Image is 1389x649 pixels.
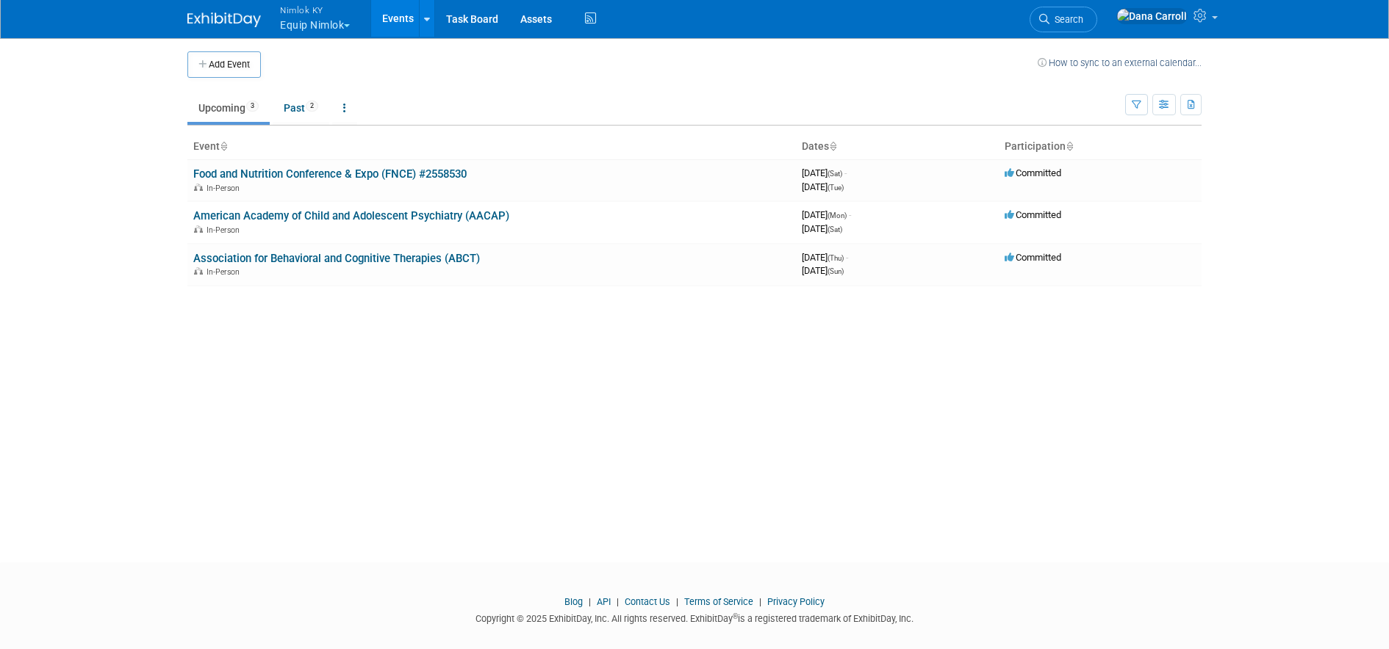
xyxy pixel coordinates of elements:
[193,209,509,222] a: American Academy of Child and Adolescent Psychiatry (AACAP)
[828,211,847,220] span: (Mon)
[802,265,844,276] span: [DATE]
[207,267,244,277] span: In-Person
[564,596,583,607] a: Blog
[273,94,329,122] a: Past2
[280,2,350,18] span: Nimlok KY
[796,134,999,159] th: Dates
[207,225,244,235] span: In-Person
[999,134,1202,159] th: Participation
[193,167,467,181] a: Food and Nutrition Conference & Expo (FNCE) #2558530
[207,184,244,193] span: In-Person
[597,596,611,607] a: API
[625,596,670,607] a: Contact Us
[193,252,480,265] a: Association for Behavioral and Cognitive Therapies (ABCT)
[187,134,796,159] th: Event
[1049,14,1083,25] span: Search
[846,252,848,263] span: -
[1005,252,1061,263] span: Committed
[220,140,227,152] a: Sort by Event Name
[828,170,842,178] span: (Sat)
[755,596,765,607] span: |
[828,267,844,275] span: (Sun)
[306,101,318,112] span: 2
[1030,7,1097,32] a: Search
[829,140,836,152] a: Sort by Start Date
[246,101,259,112] span: 3
[802,181,844,192] span: [DATE]
[1038,57,1202,68] a: How to sync to an external calendar...
[1066,140,1073,152] a: Sort by Participation Type
[585,596,595,607] span: |
[1005,167,1061,178] span: Committed
[1005,209,1061,220] span: Committed
[1116,8,1188,24] img: Dana Carroll
[849,209,851,220] span: -
[672,596,682,607] span: |
[733,612,738,620] sup: ®
[684,596,753,607] a: Terms of Service
[828,254,844,262] span: (Thu)
[844,167,847,178] span: -
[767,596,825,607] a: Privacy Policy
[802,252,848,263] span: [DATE]
[187,51,261,78] button: Add Event
[187,94,270,122] a: Upcoming3
[194,267,203,275] img: In-Person Event
[828,184,844,192] span: (Tue)
[802,209,851,220] span: [DATE]
[828,225,842,233] span: (Sat)
[613,596,622,607] span: |
[802,167,847,178] span: [DATE]
[187,12,261,27] img: ExhibitDay
[802,223,842,234] span: [DATE]
[194,184,203,191] img: In-Person Event
[194,225,203,233] img: In-Person Event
